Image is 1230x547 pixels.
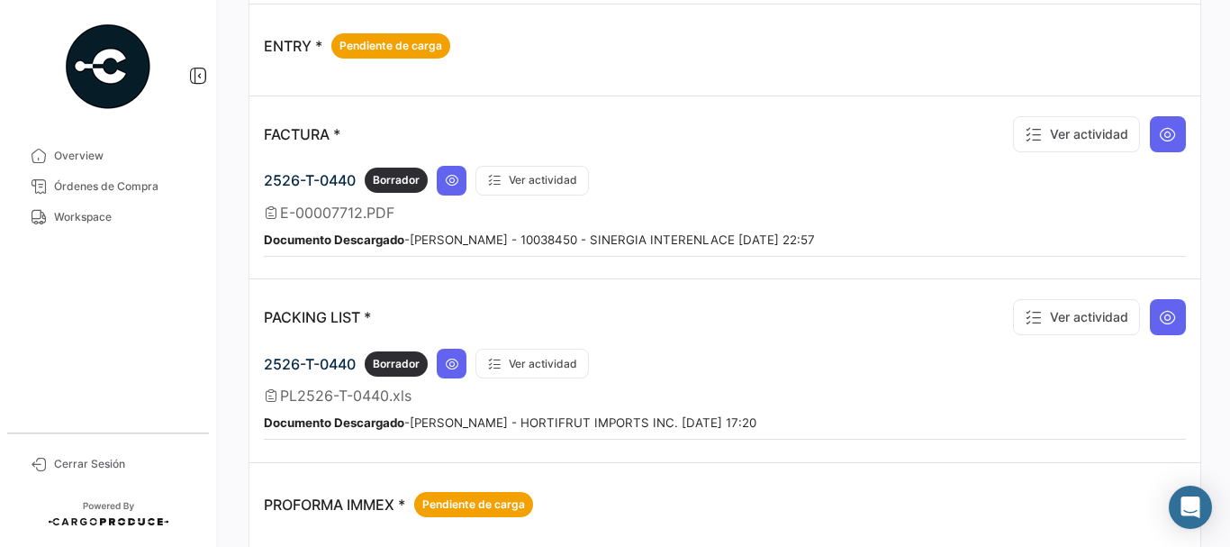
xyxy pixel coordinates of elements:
p: PACKING LIST * [264,308,371,326]
a: Órdenes de Compra [14,171,202,202]
button: Ver actividad [1013,116,1140,152]
span: Borrador [373,356,420,372]
p: PROFORMA IMMEX * [264,492,533,517]
span: Órdenes de Compra [54,178,194,195]
span: Pendiente de carga [339,38,442,54]
button: Ver actividad [475,166,589,196]
span: Overview [54,148,194,164]
span: 2526-T-0440 [264,171,356,189]
img: powered-by.png [63,22,153,112]
span: PL2526-T-0440.xls [280,387,412,405]
small: - [PERSON_NAME] - HORTIFRUT IMPORTS INC. [DATE] 17:20 [264,415,756,430]
span: Workspace [54,209,194,225]
a: Overview [14,141,202,171]
b: Documento Descargado [264,232,404,247]
div: Abrir Intercom Messenger [1169,486,1212,529]
b: Documento Descargado [264,415,404,430]
p: FACTURA * [264,125,340,143]
span: 2526-T-0440 [264,355,356,373]
span: Pendiente de carga [422,497,525,513]
span: E-00007712.PDF [280,204,394,222]
p: ENTRY * [264,33,450,59]
span: Cerrar Sesión [54,456,194,472]
button: Ver actividad [475,349,589,378]
button: Ver actividad [1013,299,1140,335]
a: Workspace [14,202,202,232]
small: - [PERSON_NAME] - 10038450 - SINERGIA INTERENLACE [DATE] 22:57 [264,232,815,247]
span: Borrador [373,172,420,188]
